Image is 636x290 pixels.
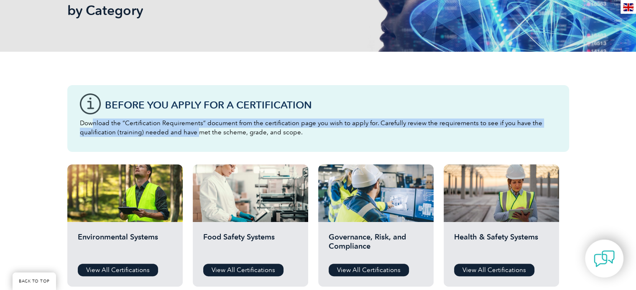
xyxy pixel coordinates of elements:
a: BACK TO TOP [13,272,56,290]
a: View All Certifications [329,264,409,276]
img: en [623,3,633,11]
a: View All Certifications [203,264,284,276]
h2: Food Safety Systems [203,232,298,257]
a: View All Certifications [78,264,158,276]
h3: Before You Apply For a Certification [105,100,557,110]
h2: Health & Safety Systems [454,232,549,257]
h2: Environmental Systems [78,232,172,257]
img: contact-chat.png [594,248,615,269]
a: View All Certifications [454,264,534,276]
p: Download the “Certification Requirements” document from the certification page you wish to apply ... [80,119,557,137]
h2: Governance, Risk, and Compliance [329,232,423,257]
